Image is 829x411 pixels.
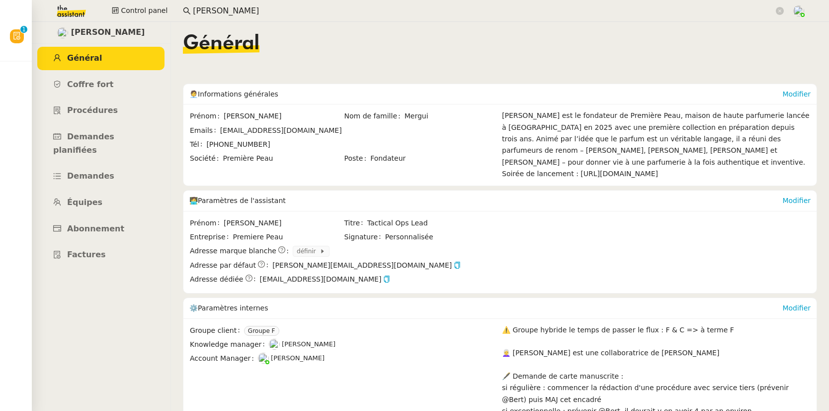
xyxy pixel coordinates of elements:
[121,5,167,16] span: Control panel
[190,153,223,164] span: Société
[502,110,811,180] div: [PERSON_NAME] est le fondateur de Première Peau, maison de haute parfumerie lancée à [GEOGRAPHIC_...
[190,125,220,136] span: Emails
[22,26,26,35] p: 1
[344,217,367,229] span: Titre
[53,132,114,155] span: Demandes planifiées
[385,231,433,243] span: Personnalisée
[67,224,124,233] span: Abonnement
[344,110,405,122] span: Nom de famille
[190,245,276,257] span: Adresse marque blanche
[260,274,391,285] span: [EMAIL_ADDRESS][DOMAIN_NAME]
[367,217,497,229] span: Tactical Ops Lead
[258,353,269,364] img: users%2FNTfmycKsCFdqp6LX6USf2FmuPJo2%2Favatar%2Fprofile-pic%20(1).png
[272,260,461,271] span: [PERSON_NAME][EMAIL_ADDRESS][DOMAIN_NAME]
[502,382,811,406] li: si régulière : commencer la rédaction d'une procédure avec service tiers (prévenir @Bert) puis MA...
[198,90,278,98] span: Informations générales
[190,110,224,122] span: Prénom
[57,27,68,38] img: users%2Fjeuj7FhI7bYLyCU6UIN9LElSS4x1%2Favatar%2F1678820456145.jpeg
[220,126,342,134] span: [EMAIL_ADDRESS][DOMAIN_NAME]
[189,191,782,210] div: 🧑‍💻
[782,304,811,312] a: Modifier
[67,171,114,181] span: Demandes
[37,165,165,188] a: Demandes
[190,353,258,364] span: Account Manager
[224,217,343,229] span: [PERSON_NAME]
[193,4,774,18] input: Rechercher
[67,105,118,115] span: Procédures
[502,371,811,382] div: 🖋️ Demande de carte manuscrite :
[71,26,145,39] span: [PERSON_NAME]
[206,140,270,148] span: [PHONE_NUMBER]
[244,326,279,336] nz-tag: Groupe F
[37,99,165,122] a: Procédures
[37,191,165,214] a: Équipes
[189,84,782,104] div: 🧑‍💼
[297,246,320,256] span: définir
[190,217,224,229] span: Prénom
[183,34,259,54] span: Général
[67,53,102,63] span: Général
[37,73,165,97] a: Coffre fort
[344,231,385,243] span: Signature
[224,110,343,122] span: [PERSON_NAME]
[269,339,280,350] img: users%2FyQfMwtYgTqhRP2YHWHmG2s2LYaD3%2Favatar%2Fprofile-pic.png
[67,250,106,259] span: Factures
[282,340,335,348] span: [PERSON_NAME]
[20,26,27,33] nz-badge-sup: 1
[793,5,804,16] img: users%2FNTfmycKsCFdqp6LX6USf2FmuPJo2%2Favatar%2Fprofile-pic%20(1).png
[37,47,165,70] a: Général
[190,274,243,285] span: Adresse dédiée
[190,231,233,243] span: Entreprise
[190,139,206,150] span: Tél
[502,347,811,359] div: 👩‍🦳 [PERSON_NAME] est une collaboratrice de [PERSON_NAME]
[782,197,811,205] a: Modifier
[67,198,102,207] span: Équipes
[37,217,165,241] a: Abonnement
[189,298,782,318] div: ⚙️
[37,125,165,162] a: Demandes planifiées
[190,325,244,336] span: Groupe client
[198,197,286,205] span: Paramètres de l'assistant
[198,304,268,312] span: Paramètres internes
[190,339,269,350] span: Knowledge manager
[370,153,497,164] span: Fondateur
[190,260,256,271] span: Adresse par défaut
[106,4,173,18] button: Control panel
[271,354,325,362] span: [PERSON_NAME]
[223,153,343,164] span: Première Peau
[344,153,371,164] span: Poste
[67,80,114,89] span: Coffre fort
[233,231,343,243] span: Premiere Peau
[502,324,811,336] div: ⚠️ Groupe hybride le temps de passer le flux : F & C => à terme F
[405,110,497,122] span: Mergui
[782,90,811,98] a: Modifier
